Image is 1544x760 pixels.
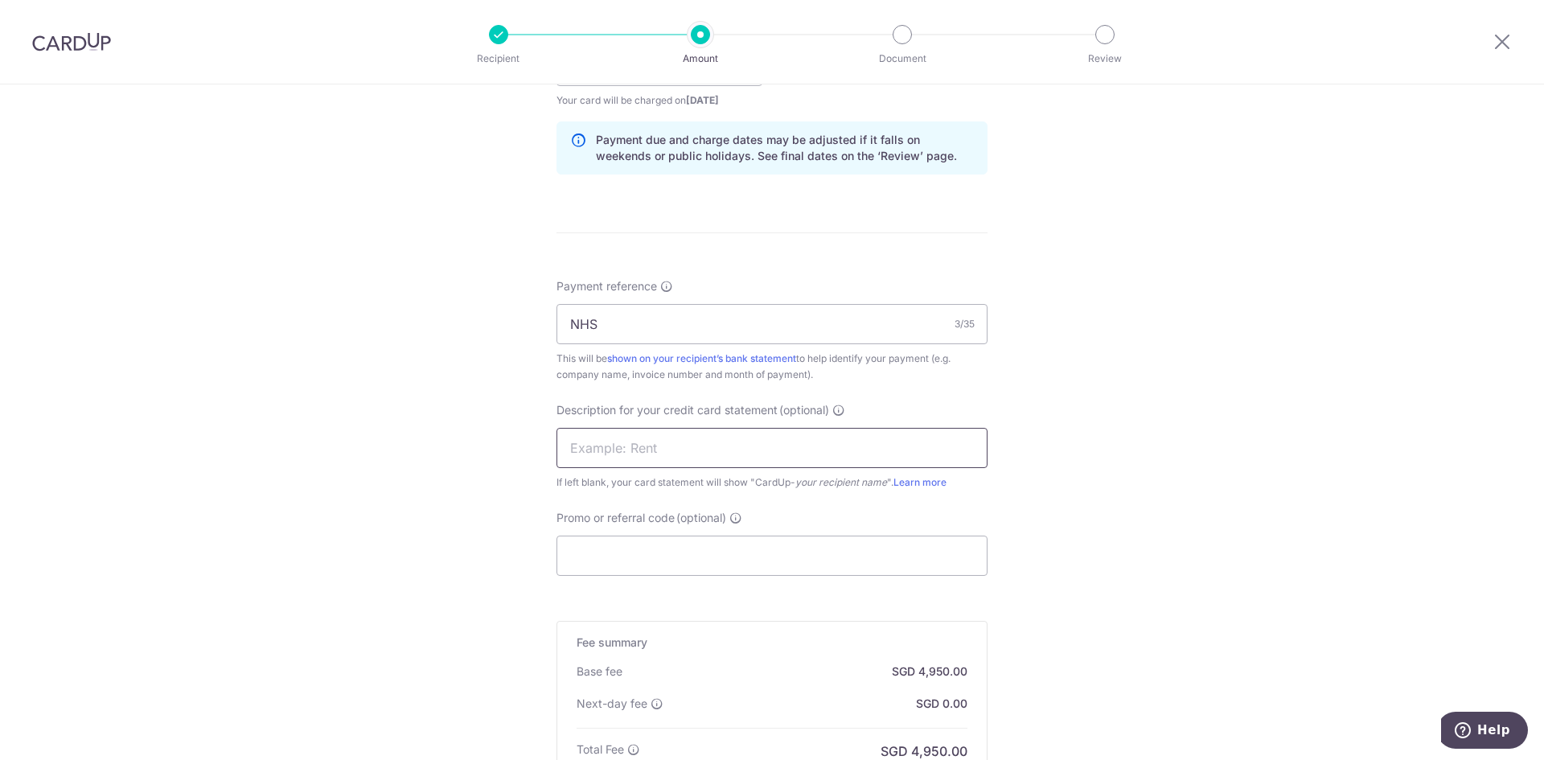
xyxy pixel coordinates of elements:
[556,351,988,383] div: This will be to help identify your payment (e.g. company name, invoice number and month of payment).
[577,635,967,651] h5: Fee summary
[795,476,887,488] i: your recipient name
[577,696,647,712] p: Next-day fee
[893,476,947,488] a: Learn more
[916,696,967,712] p: SGD 0.00
[32,32,111,51] img: CardUp
[556,510,675,526] span: Promo or referral code
[556,402,778,418] span: Description for your credit card statement
[556,474,988,491] div: If left blank, your card statement will show "CardUp- ".
[607,352,796,364] a: shown on your recipient’s bank statement
[676,510,726,526] span: (optional)
[556,92,762,109] span: Your card will be charged on
[779,402,829,418] span: (optional)
[1045,51,1164,67] p: Review
[641,51,760,67] p: Amount
[686,94,719,106] span: [DATE]
[577,663,622,680] p: Base fee
[577,742,624,758] p: Total Fee
[556,278,657,294] span: Payment reference
[556,428,988,468] input: Example: Rent
[892,663,967,680] p: SGD 4,950.00
[596,132,974,164] p: Payment due and charge dates may be adjusted if it falls on weekends or public holidays. See fina...
[955,316,975,332] div: 3/35
[843,51,962,67] p: Document
[439,51,558,67] p: Recipient
[1441,712,1528,752] iframe: Opens a widget where you can find more information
